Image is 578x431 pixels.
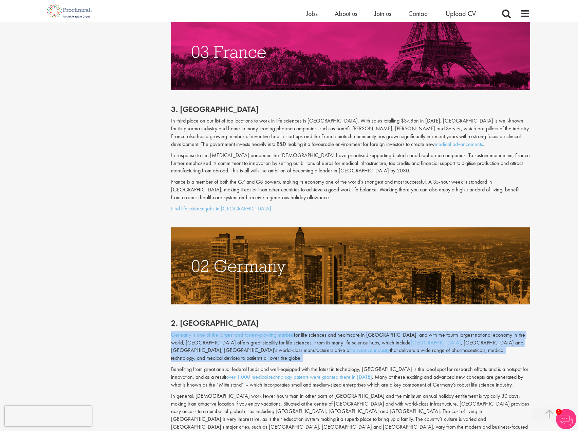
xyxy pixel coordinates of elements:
p: Benefiting from great annual federal funds and well-equipped with the latest in technology, [GEOG... [171,366,530,389]
a: life science industry [349,346,390,354]
p: France is a member of both the G7 and G8 powers, making its economy one of the world’s strongest ... [171,178,530,202]
a: [GEOGRAPHIC_DATA] [411,339,461,346]
h2: 2. [GEOGRAPHIC_DATA] [171,319,530,327]
p: for life sciences and healthcare in [GEOGRAPHIC_DATA], and with the fourth largest national econo... [171,331,530,362]
a: Contact [408,9,429,18]
a: About us [335,9,357,18]
a: Jobs [306,9,318,18]
p: In third place on our list of top locations to work in life sciences is [GEOGRAPHIC_DATA]. With s... [171,117,530,148]
iframe: reCAPTCHA [5,406,92,426]
a: Find life science jobs in [GEOGRAPHIC_DATA] [171,205,271,212]
a: over 1,000 medical technology patents were granted there in [DATE] [226,373,372,380]
span: 1 [556,409,562,415]
a: medical advancements [435,140,483,148]
a: Germany is one of the largest and fastest-growing markets [171,331,294,338]
img: Chatbot [556,409,576,429]
h2: 3. [GEOGRAPHIC_DATA] [171,105,530,114]
p: In response to the [MEDICAL_DATA] pandemic the [DEMOGRAPHIC_DATA] have prioritised supporting bio... [171,152,530,175]
a: Join us [374,9,391,18]
a: Upload CV [446,9,476,18]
